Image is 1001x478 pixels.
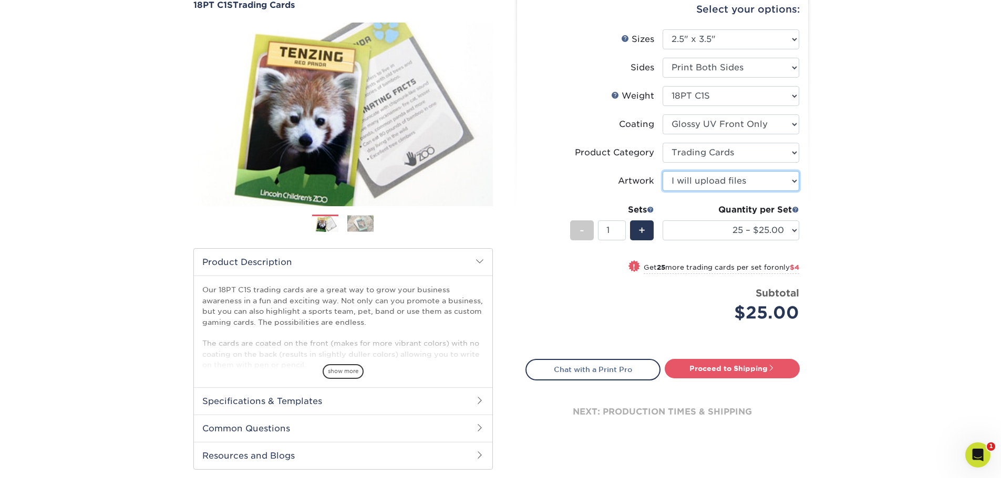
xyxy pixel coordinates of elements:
span: show more [323,364,364,378]
span: - [580,222,584,238]
div: Weight [611,90,654,102]
div: Coating [619,118,654,131]
img: 18PT C1S 01 [193,11,493,218]
img: Trading Cards 02 [347,215,374,231]
h2: Resources and Blogs [194,442,492,469]
strong: 25 [657,263,665,271]
span: 1 [987,442,995,451]
div: Sets [570,204,654,216]
a: Chat with a Print Pro [525,359,661,380]
div: next: production times & shipping [525,380,800,443]
a: Proceed to Shipping [665,359,800,378]
span: only [775,263,799,271]
p: Our 18PT C1S trading cards are a great way to grow your business awareness in a fun and exciting ... [202,284,484,370]
iframe: Intercom live chat [965,442,990,468]
img: Trading Cards 01 [312,215,338,233]
small: Get more trading cards per set for [644,263,799,274]
h2: Product Description [194,249,492,275]
div: Sides [631,61,654,74]
h2: Specifications & Templates [194,387,492,415]
h2: Common Questions [194,415,492,442]
div: $25.00 [670,300,799,325]
strong: Subtotal [756,287,799,299]
span: $4 [790,263,799,271]
span: + [638,222,645,238]
iframe: Google Customer Reviews [3,446,89,474]
div: Sizes [621,33,654,46]
div: Quantity per Set [663,204,799,216]
div: Product Category [575,146,654,159]
span: ! [633,261,635,272]
div: Artwork [618,175,654,187]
